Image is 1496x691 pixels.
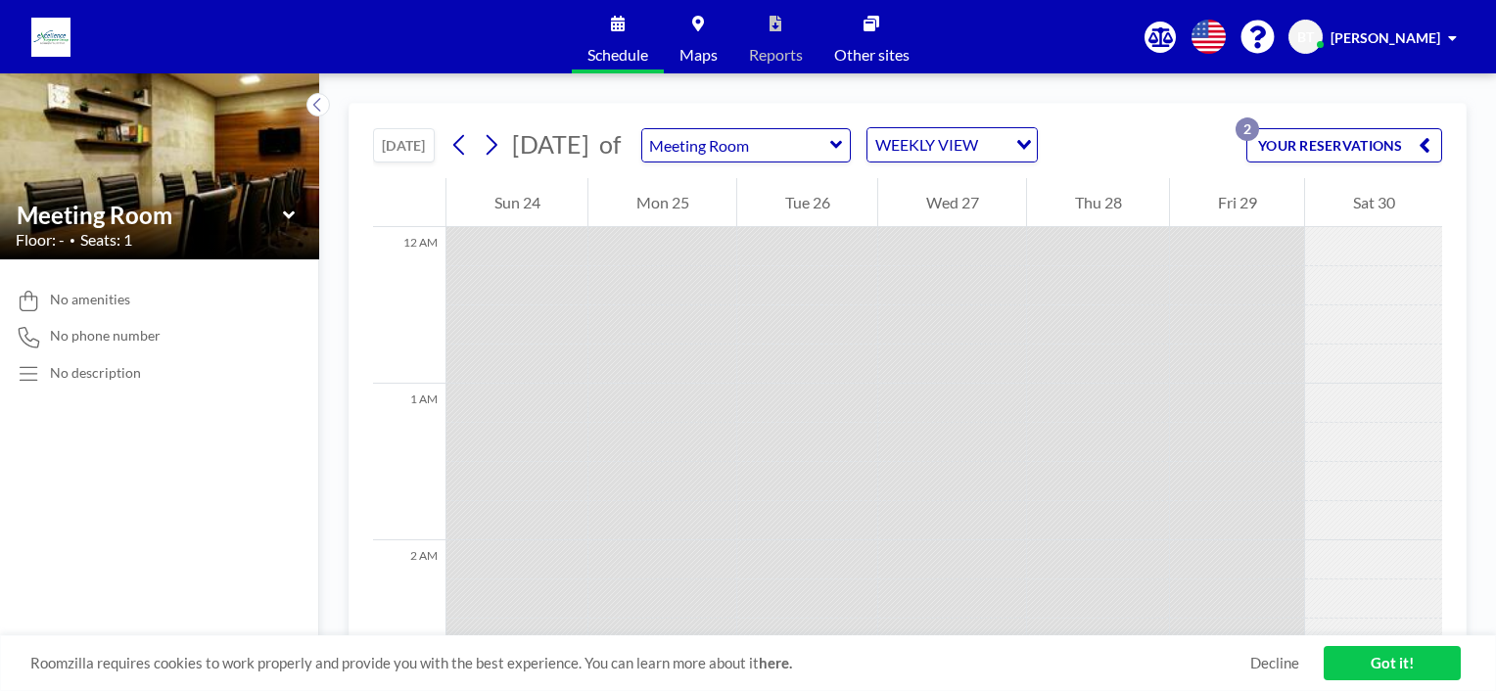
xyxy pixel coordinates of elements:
button: [DATE] [373,128,435,162]
span: WEEKLY VIEW [871,132,982,158]
span: BT [1297,28,1314,46]
span: [PERSON_NAME] [1331,29,1440,46]
div: Tue 26 [737,178,877,227]
div: Fri 29 [1170,178,1304,227]
div: No description [50,364,141,382]
div: Thu 28 [1027,178,1169,227]
span: No phone number [50,327,161,345]
div: Mon 25 [588,178,736,227]
span: Schedule [587,47,648,63]
a: here. [759,654,792,671]
div: Sat 30 [1305,178,1442,227]
div: 12 AM [373,227,445,384]
div: Search for option [867,128,1037,161]
span: of [599,129,621,160]
span: Other sites [834,47,910,63]
div: Sun 24 [446,178,587,227]
div: Wed 27 [878,178,1026,227]
span: Reports [749,47,803,63]
p: 2 [1236,117,1259,141]
input: Search for option [984,132,1005,158]
span: • [70,234,75,247]
span: Floor: - [16,230,65,250]
a: Got it! [1324,646,1461,680]
button: YOUR RESERVATIONS2 [1246,128,1442,162]
img: organization-logo [31,18,70,57]
div: 1 AM [373,384,445,540]
input: Meeting Room [17,201,283,229]
input: Meeting Room [642,129,830,161]
a: Decline [1250,654,1299,672]
span: [DATE] [512,129,589,159]
span: Seats: 1 [80,230,132,250]
span: No amenities [50,291,130,308]
span: Maps [679,47,718,63]
span: Roomzilla requires cookies to work properly and provide you with the best experience. You can lea... [30,654,1250,672]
